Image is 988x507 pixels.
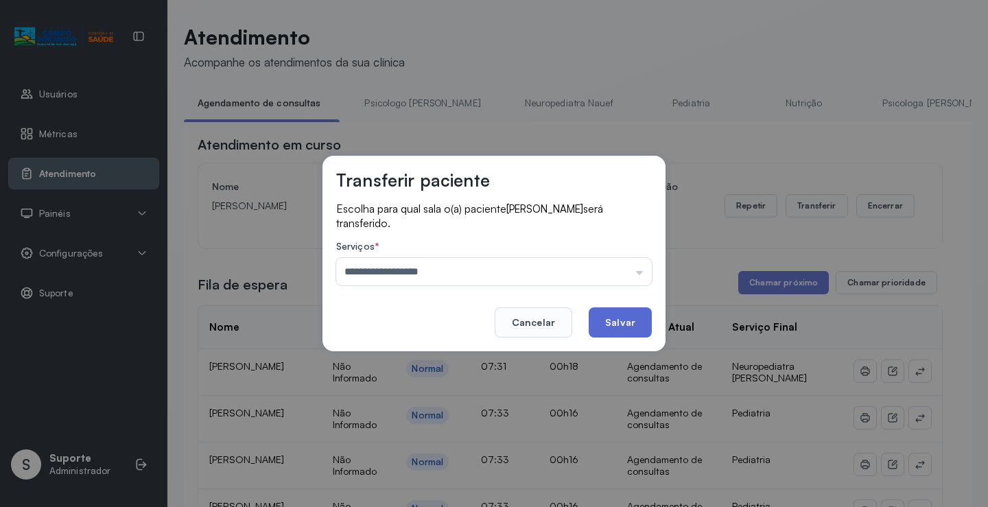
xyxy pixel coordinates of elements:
button: Cancelar [495,307,572,338]
span: [PERSON_NAME] [506,202,583,215]
span: Serviços [336,240,375,252]
h3: Transferir paciente [336,169,490,191]
button: Salvar [589,307,652,338]
p: Escolha para qual sala o(a) paciente será transferido. [336,202,652,230]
